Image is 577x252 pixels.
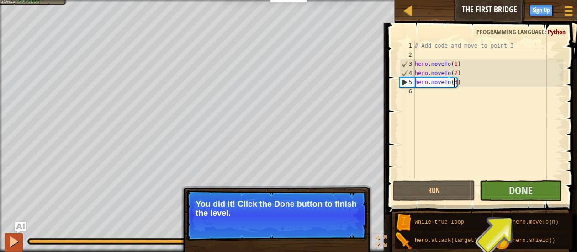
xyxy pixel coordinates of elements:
[400,41,415,50] div: 1
[400,87,415,96] div: 6
[545,27,548,36] span: :
[395,232,413,250] img: portrait.png
[400,69,415,78] div: 4
[400,78,415,87] div: 5
[415,219,464,225] span: while-true loop
[476,2,501,19] button: Ask AI
[395,214,413,231] img: portrait.png
[15,222,26,233] button: Ask AI
[513,237,556,244] span: hero.shield()
[509,183,533,198] span: Done
[480,180,562,201] button: Done
[393,180,475,201] button: Run
[529,5,553,16] button: Sign Up
[548,27,566,36] span: Python
[481,5,496,14] span: Ask AI
[493,232,510,250] img: portrait.png
[400,50,415,59] div: 2
[513,219,559,225] span: hero.moveTo(n)
[5,233,23,252] button: Ctrl + P: Pause
[505,5,520,14] span: Hints
[415,237,477,244] span: hero.attack(target)
[400,59,415,69] div: 3
[196,199,358,218] p: You did it! Click the Done button to finish the level.
[476,27,545,36] span: Programming language
[372,233,390,252] button: Toggle fullscreen
[493,214,510,231] img: portrait.png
